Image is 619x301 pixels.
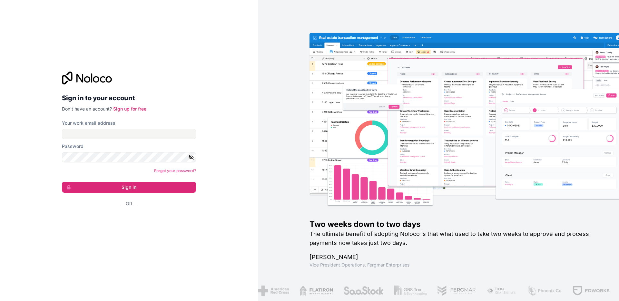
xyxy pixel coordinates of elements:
[394,286,427,296] img: /assets/gbstax-C-GtDUiK.png
[62,120,115,126] label: Your work email address
[486,286,517,296] img: /assets/fiera-fwj2N5v4.png
[343,286,384,296] img: /assets/saastock-C6Zbiodz.png
[258,286,289,296] img: /assets/american-red-cross-BAupjrZR.png
[62,143,84,150] label: Password
[572,286,610,296] img: /assets/fdworks-Bi04fVtw.png
[126,200,132,207] span: Or
[437,286,476,296] img: /assets/fergmar-CudnrXN5.png
[62,106,112,112] span: Don't have an account?
[62,152,196,162] input: Password
[309,219,598,229] h1: Two weeks down to two days
[62,129,196,139] input: Email address
[62,182,196,193] button: Sign in
[527,286,562,296] img: /assets/phoenix-BREaitsQ.png
[309,229,598,248] h2: The ultimate benefit of adopting Noloco is that what used to take two weeks to approve and proces...
[113,106,146,112] a: Sign up for free
[62,92,196,104] h2: Sign in to your account
[309,262,598,268] h1: Vice President Operations , Fergmar Enterprises
[309,253,598,262] h1: [PERSON_NAME]
[300,286,333,296] img: /assets/flatiron-C8eUkumj.png
[154,168,196,173] a: Forgot your password?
